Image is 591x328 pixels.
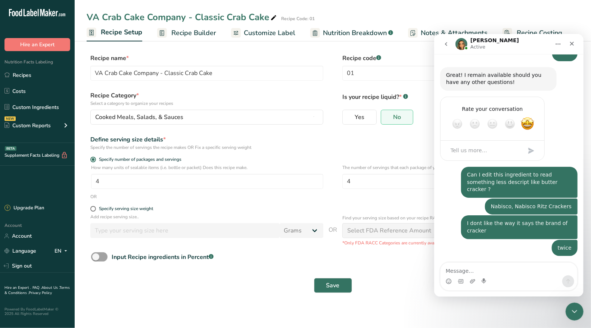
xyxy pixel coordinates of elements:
[4,204,44,212] div: Upgrade Plan
[55,247,70,256] div: EN
[90,193,97,200] div: OR
[157,25,216,41] a: Recipe Builder
[91,164,323,171] p: How many units of sealable items (i.e. bottle or packet) Does this recipe make.
[566,303,584,321] iframe: Intercom live chat
[408,25,488,41] a: Notes & Attachments
[96,157,181,162] span: Specify number of packages and servings
[112,253,214,262] div: Input Recipe ingredients in Percent
[231,25,295,41] a: Customize Label
[347,226,431,235] div: Select FDA Reference Amount
[281,15,315,22] div: Recipe Code: 01
[342,164,575,171] p: The number of servings that each package of your product has.
[4,285,70,296] a: Terms & Conditions .
[310,25,393,41] a: Nutrition Breakdown
[342,91,575,101] p: Is your recipe liquid?
[4,122,51,129] div: Custom Reports
[90,135,323,144] div: Define serving size details
[434,34,584,297] iframe: Intercom live chat
[90,213,323,220] p: Add recipe serving size..
[4,244,36,257] a: Language
[90,54,323,63] label: Recipe name
[41,285,59,290] a: About Us .
[4,307,70,316] div: Powered By FoodLabelMaker © 2025 All Rights Reserved
[393,113,401,121] span: No
[326,281,340,290] span: Save
[99,206,153,212] div: Specify serving size weight
[314,278,352,293] button: Save
[101,27,142,37] span: Recipe Setup
[4,116,16,121] div: NEW
[87,24,142,42] a: Recipe Setup
[342,54,575,63] label: Recipe code
[171,28,216,38] span: Recipe Builder
[32,285,41,290] a: FAQ .
[87,10,278,24] div: VA Crab Cake Company - Classic Crab Cake
[244,28,295,38] span: Customize Label
[342,240,575,246] p: *Only FDA RACC Categories are currently available
[342,215,461,221] p: Find your serving size based on your recipe RACC Category
[4,38,70,51] button: Hire an Expert
[90,66,323,81] input: Type your recipe name here
[90,110,323,125] button: Cooked Meals, Salads, & Sauces
[421,28,488,38] span: Notes & Attachments
[90,100,323,107] p: Select a category to organize your recipes
[90,223,280,238] input: Type your serving size here
[342,66,575,81] input: Type your recipe code here
[355,113,364,121] span: Yes
[90,91,323,107] label: Recipe Category
[329,225,337,246] span: OR
[5,146,16,151] div: BETA
[29,290,52,296] a: Privacy Policy
[4,285,31,290] a: Hire an Expert .
[517,28,562,38] span: Recipe Costing
[90,144,323,151] div: Specify the number of servings the recipe makes OR Fix a specific serving weight
[323,28,387,38] span: Nutrition Breakdown
[95,113,183,122] span: Cooked Meals, Salads, & Sauces
[503,25,562,41] a: Recipe Costing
